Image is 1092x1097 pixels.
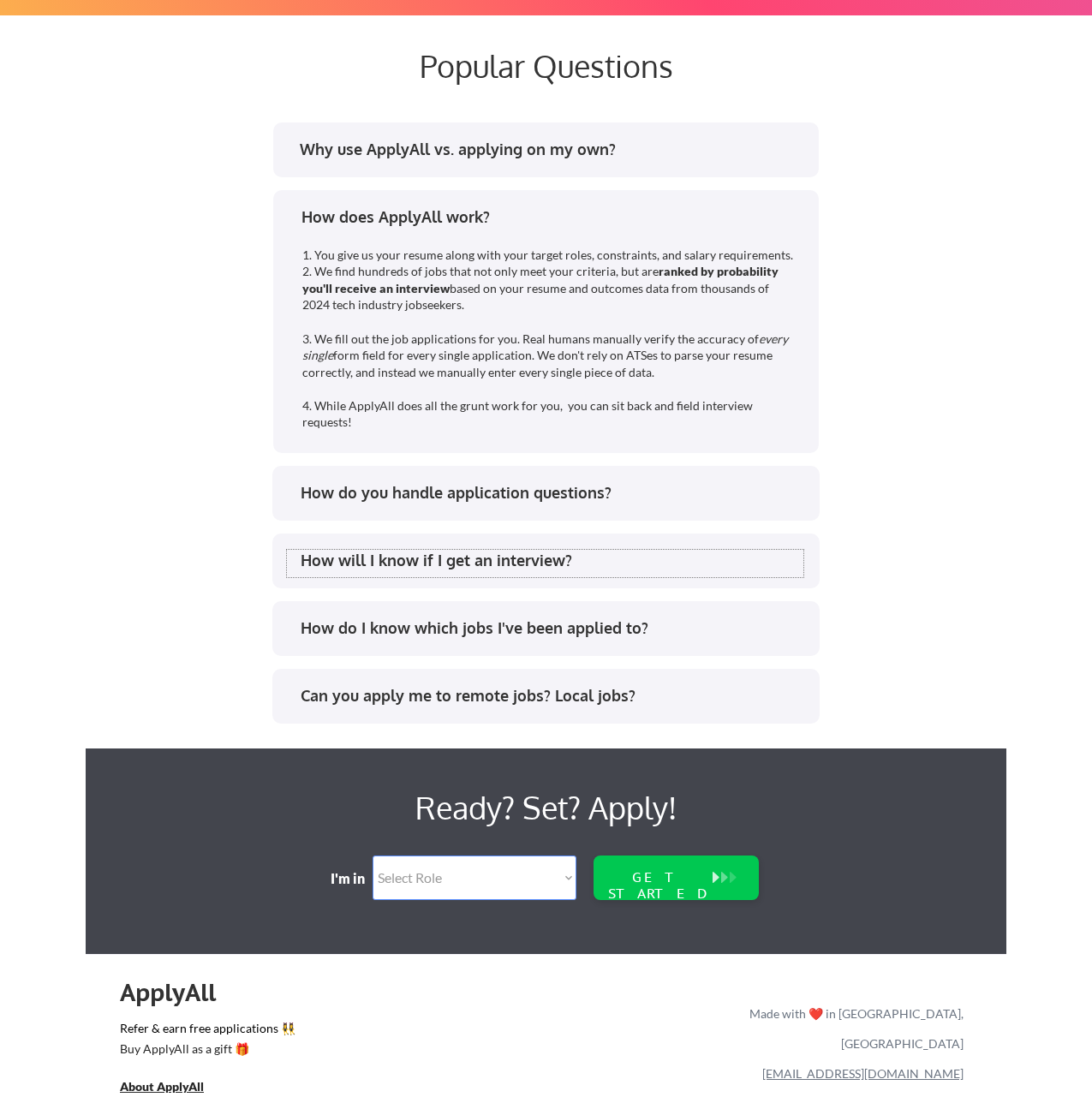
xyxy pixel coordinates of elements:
[120,978,236,1007] div: ApplyAll
[301,685,803,706] div: Can you apply me to remote jobs? Local jobs?
[301,482,803,504] div: How do you handle application questions?
[120,1043,291,1055] div: Buy ApplyAll as a gift 🎁
[331,869,377,888] div: I'm in
[135,47,958,84] div: Popular Questions
[120,1040,291,1062] a: Buy ApplyAll as a gift 🎁
[300,139,803,160] div: Why use ApplyAll vs. applying on my own?
[325,783,767,832] div: Ready? Set? Apply!
[762,1066,964,1081] a: [EMAIL_ADDRESS][DOMAIN_NAME]
[302,247,796,432] div: 1. You give us your resume along with your target roles, constraints, and salary requirements. 2....
[120,1022,391,1040] a: Refer & earn free applications 👯‍♀️
[743,999,964,1058] div: Made with ❤️ in [GEOGRAPHIC_DATA], [GEOGRAPHIC_DATA]
[302,264,781,295] strong: ranked by probability you'll receive an interview
[301,206,804,228] div: How does ApplyAll work?
[301,617,803,639] div: How do I know which jobs I've been applied to?
[120,1079,204,1094] u: About ApplyAll
[301,550,803,571] div: How will I know if I get an interview?
[605,869,714,902] div: GET STARTED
